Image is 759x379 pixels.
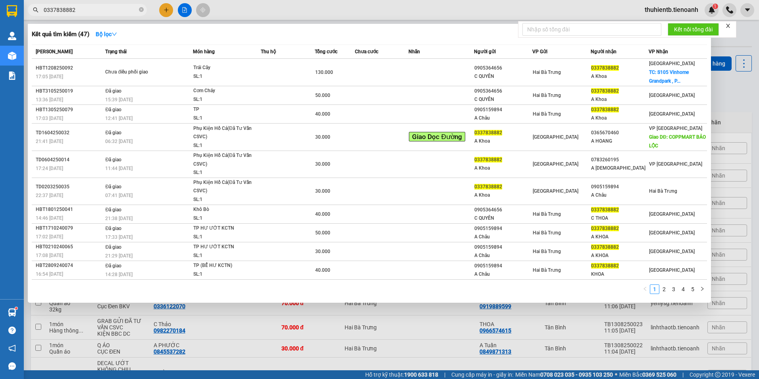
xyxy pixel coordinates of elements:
span: 0337838882 [591,263,619,269]
div: SL: 1 [193,270,253,279]
span: 06:32 [DATE] [105,139,133,144]
div: A Khoa [474,137,532,145]
span: Hai Bà Trưng [533,211,561,217]
span: [GEOGRAPHIC_DATA] [649,267,695,273]
div: A Châu [474,251,532,260]
span: Đã giao [105,244,121,250]
strong: Bộ lọc [96,31,117,37]
button: left [640,284,650,294]
div: KHOA [591,270,649,278]
div: 0905159894 [474,106,532,114]
li: 3 [669,284,678,294]
span: Đã giao [105,157,121,162]
span: VP [GEOGRAPHIC_DATA] [649,126,702,131]
span: 50.000 [315,93,330,98]
div: TD0604250014 [36,156,103,164]
span: close-circle [139,6,144,14]
div: Chưa điều phối giao [105,68,165,77]
span: 0337838882 [591,207,619,213]
span: Đã giao [105,207,121,213]
span: 40.000 [315,111,330,117]
button: Bộ lọcdown [89,28,123,41]
span: 0337838882 [474,184,502,189]
input: Tìm tên, số ĐT hoặc mã đơn [44,6,137,14]
span: [GEOGRAPHIC_DATA] [533,188,578,194]
a: 2 [660,285,668,294]
span: [GEOGRAPHIC_DATA] [533,161,578,167]
li: 2 [659,284,669,294]
div: 0905159894 [474,224,532,233]
div: Phụ Kiện Hồ Cá(Đã Tư Vấn CSVC) [193,151,253,168]
span: 30.000 [315,249,330,254]
span: Hai Bà Trưng [533,111,561,117]
span: 11:44 [DATE] [105,166,133,171]
span: 130.000 [315,70,333,75]
div: SL: 1 [193,214,253,223]
span: 21:38 [DATE] [105,216,133,221]
div: SL: 1 [193,95,253,104]
span: 30.000 [315,134,330,140]
span: 50.000 [315,230,330,236]
span: 07:41 [DATE] [105,193,133,198]
span: 17:05 [DATE] [36,74,63,79]
div: A Châu [474,270,532,278]
div: Phụ Kiện Hồ Cá(Đã Tư Vấn CSVC) [193,124,253,141]
span: search [33,7,39,13]
div: SL: 1 [193,251,253,260]
div: SL: 1 [193,141,253,150]
div: A Châu [474,233,532,241]
div: A Châu [591,191,649,199]
span: [GEOGRAPHIC_DATA] [649,211,695,217]
div: A KHOA [591,233,649,241]
span: 0337838882 [474,157,502,162]
span: VP Gửi [532,49,547,54]
div: TP [193,105,253,114]
span: 13:36 [DATE] [36,97,63,102]
span: 17:08 [DATE] [36,253,63,258]
span: VP [GEOGRAPHIC_DATA] [649,161,702,167]
span: 40.000 [315,267,330,273]
li: 4 [678,284,688,294]
span: 0337838882 [474,130,502,135]
img: logo-vxr [7,5,17,17]
span: Trạng thái [105,49,127,54]
span: Giao Dọc Đường [409,132,465,141]
span: close-circle [139,7,144,12]
div: Cơm Cháy [193,87,253,95]
div: A Khoa [474,191,532,199]
span: 21:41 [DATE] [36,139,63,144]
div: HBT1305250079 [36,106,103,114]
span: question-circle [8,327,16,334]
span: 0337838882 [591,65,619,71]
span: 21:29 [DATE] [105,253,133,259]
span: 14:28 [DATE] [105,272,133,277]
span: notification [8,344,16,352]
span: Hai Bà Trưng [649,188,677,194]
span: Giao DĐ: COPPMART BẢO LỘC [649,134,706,149]
span: 0337838882 [591,107,619,112]
span: 15:39 [DATE] [105,97,133,102]
span: [GEOGRAPHIC_DATA] [649,93,695,98]
div: HBT0210240065 [36,243,103,251]
span: Người nhận [591,49,616,54]
span: 40.000 [315,211,330,217]
div: Trái Cây [193,64,253,72]
span: Đã giao [105,226,121,231]
div: HBT1801250041 [36,205,103,214]
span: 30.000 [315,188,330,194]
img: solution-icon [8,72,16,80]
span: 22:37 [DATE] [36,193,63,198]
div: TP HƯ ƯỚT KCTN [193,243,253,251]
span: right [700,286,705,291]
span: Hai Bà Trưng [533,249,561,254]
div: A Khoa [474,164,532,172]
span: Đã giao [105,263,121,269]
span: Đã giao [105,130,121,135]
div: Khô Bò [193,205,253,214]
span: left [643,286,647,291]
div: 0905159894 [591,183,649,191]
div: A KHOA [591,251,649,260]
div: TD0203250035 [36,183,103,191]
sup: 1 [15,307,17,309]
div: SL: 1 [193,72,253,81]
